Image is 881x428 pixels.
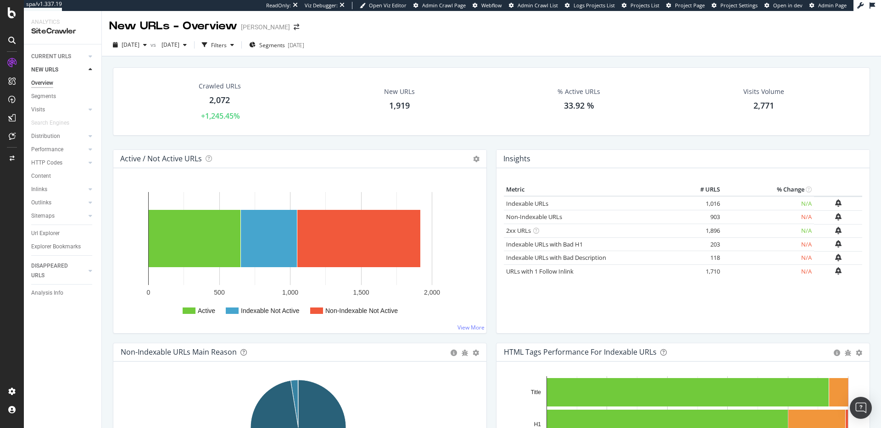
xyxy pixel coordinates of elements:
span: Segments [259,41,285,49]
a: Admin Crawl List [509,2,558,9]
div: New URLs - Overview [109,18,237,34]
a: Visits [31,105,86,115]
a: Open in dev [764,2,803,9]
a: Admin Crawl Page [413,2,466,9]
div: [DATE] [288,41,304,49]
td: N/A [722,196,814,210]
div: HTML Tags Performance for Indexable URLs [504,347,657,357]
text: 500 [214,289,225,296]
h4: Active / Not Active URLs [120,153,202,165]
text: 0 [147,289,151,296]
td: N/A [722,264,814,278]
button: [DATE] [158,38,190,52]
svg: A chart. [121,183,476,326]
td: 903 [686,210,722,224]
div: 33.92 % [564,100,594,112]
div: Overview [31,78,53,88]
div: Content [31,171,51,181]
span: Project Settings [720,2,758,9]
span: Admin Crawl List [518,2,558,9]
a: Indexable URLs [506,199,548,208]
span: Admin Page [818,2,847,9]
text: H1 [534,421,541,428]
a: Indexable URLs with Bad H1 [506,240,583,248]
span: Projects List [630,2,659,9]
div: DISAPPEARED URLS [31,261,78,280]
div: Open Intercom Messenger [850,397,872,419]
a: Url Explorer [31,229,95,238]
div: Crawled URLs [199,82,241,91]
div: Search Engines [31,118,69,128]
span: 2025 Sep. 5th [158,41,179,49]
div: Filters [211,41,227,49]
button: Segments[DATE] [245,38,308,52]
a: Admin Page [809,2,847,9]
text: Active [198,307,215,314]
div: HTTP Codes [31,158,62,168]
th: % Change [722,183,814,197]
span: Open Viz Editor [369,2,407,9]
a: Inlinks [31,185,86,194]
a: URLs with 1 Follow Inlink [506,267,574,275]
div: bell-plus [835,213,842,220]
a: Explorer Bookmarks [31,242,95,252]
div: [PERSON_NAME] [241,22,290,32]
div: Non-Indexable URLs Main Reason [121,347,237,357]
div: circle-info [451,350,457,356]
td: 1,016 [686,196,722,210]
div: SiteCrawler [31,26,94,37]
div: Visits Volume [743,87,784,96]
div: Visits [31,105,45,115]
div: 1,919 [389,100,410,112]
a: Indexable URLs with Bad Description [506,253,606,262]
span: Admin Crawl Page [422,2,466,9]
text: 2,000 [424,289,440,296]
div: bell-plus [835,199,842,207]
div: ReadOnly: [266,2,291,9]
div: Analysis Info [31,288,63,298]
div: bell-plus [835,240,842,247]
div: bug [462,350,468,356]
td: 1,896 [686,224,722,238]
a: Overview [31,78,95,88]
text: Indexable Not Active [241,307,300,314]
span: Logs Projects List [574,2,615,9]
div: % Active URLs [558,87,600,96]
text: 1,000 [282,289,298,296]
a: Content [31,171,95,181]
div: Viz Debugger: [305,2,338,9]
div: Inlinks [31,185,47,194]
div: gear [856,350,862,356]
div: bug [845,350,851,356]
div: bell-plus [835,254,842,261]
a: Segments [31,92,95,101]
span: Open in dev [773,2,803,9]
a: Performance [31,145,86,154]
div: Analytics [31,18,94,26]
a: Open Viz Editor [360,2,407,9]
div: NEW URLS [31,65,58,75]
div: bell-plus [835,267,842,274]
div: Outlinks [31,198,51,208]
div: gear [473,350,479,356]
i: Options [473,156,480,162]
div: circle-info [834,350,840,356]
span: vs [151,41,158,49]
div: Url Explorer [31,229,60,238]
div: Distribution [31,132,60,141]
a: DISAPPEARED URLS [31,261,86,280]
td: N/A [722,224,814,238]
td: N/A [722,237,814,251]
div: bell-plus [835,227,842,234]
td: 1,710 [686,264,722,278]
div: Performance [31,145,63,154]
a: Project Settings [712,2,758,9]
div: CURRENT URLS [31,52,71,61]
text: Title [531,389,541,395]
div: arrow-right-arrow-left [294,24,299,30]
a: Projects List [622,2,659,9]
a: NEW URLS [31,65,86,75]
text: 1,500 [353,289,369,296]
div: 2,072 [209,94,230,106]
